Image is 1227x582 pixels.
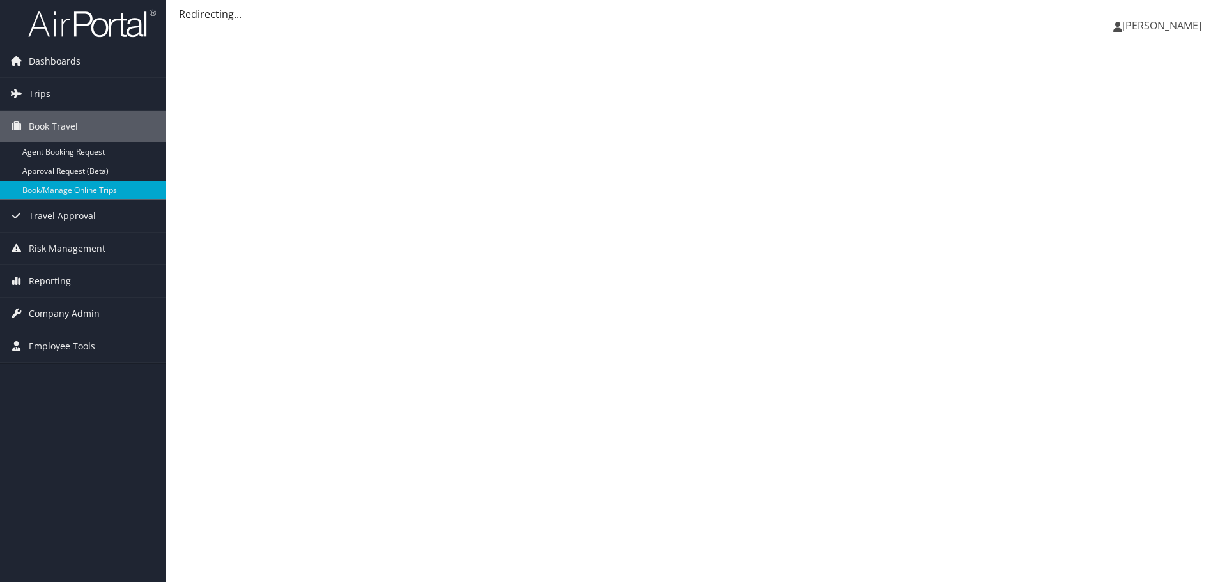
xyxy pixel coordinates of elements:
[29,111,78,142] span: Book Travel
[29,200,96,232] span: Travel Approval
[29,298,100,330] span: Company Admin
[29,330,95,362] span: Employee Tools
[1122,19,1201,33] span: [PERSON_NAME]
[29,45,81,77] span: Dashboards
[29,265,71,297] span: Reporting
[29,233,105,264] span: Risk Management
[179,6,1214,22] div: Redirecting...
[1113,6,1214,45] a: [PERSON_NAME]
[29,78,50,110] span: Trips
[28,8,156,38] img: airportal-logo.png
